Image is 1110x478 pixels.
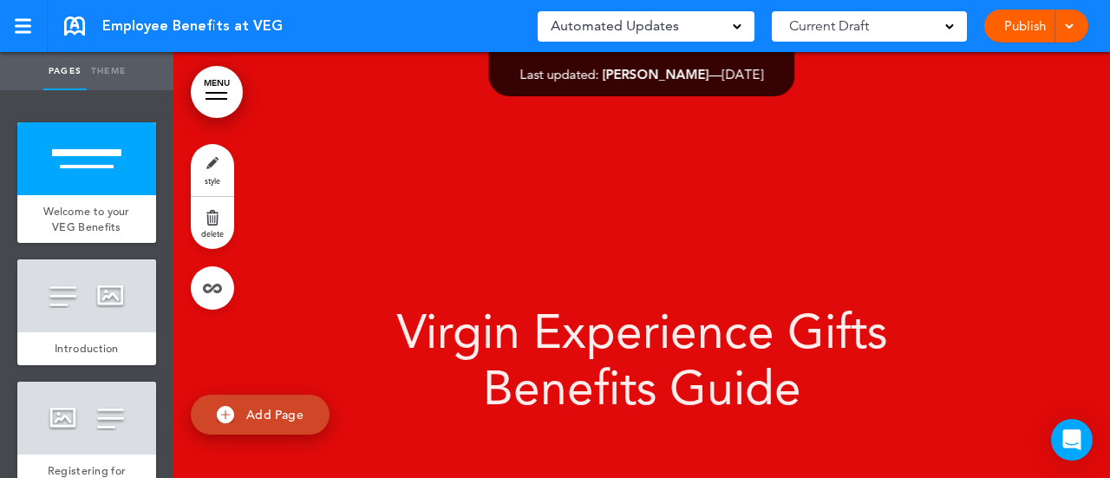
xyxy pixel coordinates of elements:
[191,395,330,435] a: Add Page
[17,332,156,365] a: Introduction
[483,360,801,416] span: Benefits Guide
[43,204,130,234] span: Welcome to your VEG Benefits
[87,52,130,90] a: Theme
[551,14,679,38] span: Automated Updates
[17,195,156,243] a: Welcome to your VEG Benefits
[520,68,764,81] div: —
[722,66,764,82] span: [DATE]
[191,66,243,118] a: MENU
[191,144,234,196] a: style
[520,66,599,82] span: Last updated:
[205,175,220,186] span: style
[603,66,709,82] span: [PERSON_NAME]
[43,52,87,90] a: Pages
[102,16,283,36] span: Employee Benefits at VEG
[201,228,224,239] span: delete
[397,304,887,360] span: Virgin Experience Gifts
[1051,419,1093,461] div: Open Intercom Messenger
[246,407,304,422] span: Add Page
[55,341,119,356] span: Introduction
[217,406,234,423] img: add.svg
[997,10,1052,43] a: Publish
[191,197,234,249] a: delete
[789,14,869,38] span: Current Draft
